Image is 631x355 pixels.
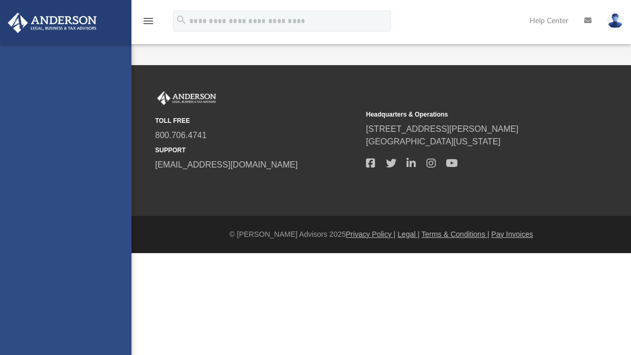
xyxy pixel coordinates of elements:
[346,230,396,238] a: Privacy Policy |
[142,20,155,27] a: menu
[155,116,359,126] small: TOLL FREE
[131,229,631,240] div: © [PERSON_NAME] Advisors 2025
[155,145,359,155] small: SUPPORT
[366,110,569,119] small: Headquarters & Operations
[5,13,100,33] img: Anderson Advisors Platinum Portal
[155,131,207,140] a: 800.706.4741
[422,230,490,238] a: Terms & Conditions |
[366,124,518,133] a: [STREET_ADDRESS][PERSON_NAME]
[155,160,298,169] a: [EMAIL_ADDRESS][DOMAIN_NAME]
[155,91,218,105] img: Anderson Advisors Platinum Portal
[176,14,187,26] i: search
[491,230,533,238] a: Pay Invoices
[366,137,501,146] a: [GEOGRAPHIC_DATA][US_STATE]
[142,15,155,27] i: menu
[607,13,623,28] img: User Pic
[398,230,420,238] a: Legal |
